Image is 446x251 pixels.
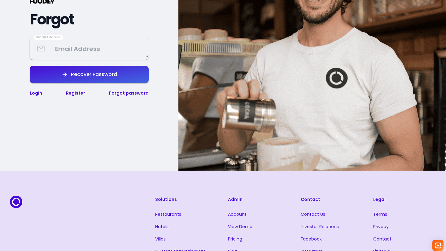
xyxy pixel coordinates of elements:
a: Register [66,90,85,96]
a: View Demo [228,223,252,230]
a: Contact [373,236,391,242]
a: Terms [373,211,387,217]
a: Forgot password [109,90,149,96]
a: Pricing [228,236,242,242]
div: Email Address [34,35,63,40]
a: Account [228,211,247,217]
h3: Legal [373,196,436,203]
h2: Forgot [30,14,149,25]
a: Facebook [301,236,322,242]
h3: Admin [228,196,291,203]
a: Privacy [373,223,389,230]
a: Investor Relations [301,223,339,230]
button: Recover Password [30,66,149,83]
h3: Solutions [155,196,218,203]
a: Hotels [155,223,168,230]
a: Restaurants [155,211,181,217]
a: Villas [155,236,166,242]
div: Recover Password [68,72,117,77]
h3: Contact [301,196,364,203]
a: Contact Us [301,211,325,217]
a: Login [30,90,42,96]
